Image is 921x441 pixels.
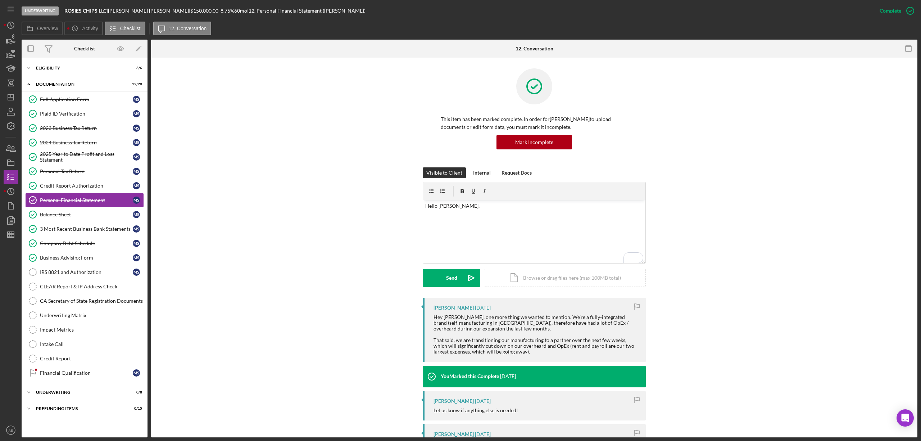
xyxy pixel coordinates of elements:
[469,167,494,178] button: Internal
[25,207,144,222] a: Balance SheetMS
[423,200,645,263] div: To enrich screen reader interactions, please activate Accessibility in Grammarly extension settings
[897,409,914,427] div: Open Intercom Messenger
[40,341,144,347] div: Intake Call
[475,305,491,311] time: 2025-08-15 00:57
[74,46,95,51] div: Checklist
[434,314,639,355] div: Hey [PERSON_NAME], one more thing we wanted to mention. We're a fully-integrated brand (self-manu...
[872,4,917,18] button: Complete
[25,251,144,265] a: Business Advising FormMS
[36,66,124,70] div: Eligibility
[880,4,901,18] div: Complete
[423,167,466,178] button: Visible to Client
[129,82,142,86] div: 12 / 20
[40,197,133,203] div: Personal Financial Statement
[82,26,98,31] label: Activity
[40,356,144,361] div: Credit Report
[133,269,140,276] div: M S
[40,370,133,376] div: Financial Qualification
[4,423,18,437] button: AE
[129,66,142,70] div: 6 / 6
[25,279,144,294] a: CLEAR Report & IP Address Check
[40,226,133,232] div: 3 Most Recent Business Bank Statements
[25,121,144,135] a: 2023 Business Tax ReturnMS
[105,22,145,35] button: Checklist
[40,327,144,333] div: Impact Metrics
[441,115,628,131] p: This item has been marked complete. In order for [PERSON_NAME] to upload documents or edit form d...
[434,305,474,311] div: [PERSON_NAME]
[133,254,140,261] div: M S
[434,408,518,413] div: Let us know if anything else is needed!
[434,431,474,437] div: [PERSON_NAME]
[500,373,516,379] time: 2025-08-13 19:49
[25,107,144,121] a: Plaid ID VerificationMS
[36,82,124,86] div: Documentation
[153,22,212,35] button: 12. Conversation
[25,308,144,323] a: Underwriting Matrix
[25,323,144,337] a: Impact Metrics
[25,179,144,193] a: Credit Report AuthorizationMS
[40,125,133,131] div: 2023 Business Tax Return
[25,236,144,251] a: Company Debt ScheduleMS
[25,337,144,351] a: Intake Call
[36,390,124,395] div: Underwriting
[133,168,140,175] div: M S
[475,398,491,404] time: 2025-08-13 17:24
[475,431,491,437] time: 2025-08-12 04:02
[426,167,462,178] div: Visible to Client
[40,111,133,117] div: Plaid ID Verification
[22,6,59,15] div: Underwriting
[40,298,144,304] div: CA Secretary of State Registration Documents
[441,373,499,379] div: You Marked this Complete
[133,211,140,218] div: M S
[40,151,133,163] div: 2025 Year to Date Profit and Loss Statement
[40,269,133,275] div: IRS 8821 and Authorization
[9,428,13,432] text: AE
[64,22,103,35] button: Activity
[423,269,480,287] button: Send
[496,135,572,149] button: Mark Incomplete
[221,8,234,14] div: 8.75 %
[25,150,144,164] a: 2025 Year to Date Profit and Loss StatementMS
[516,46,553,51] div: 12. Conversation
[133,369,140,377] div: M S
[133,240,140,247] div: M S
[133,125,140,132] div: M S
[234,8,247,14] div: 60 mo
[120,26,141,31] label: Checklist
[133,153,140,161] div: M S
[133,139,140,146] div: M S
[169,26,207,31] label: 12. Conversation
[22,22,63,35] button: Overview
[425,202,644,210] p: Hello [PERSON_NAME],
[25,135,144,150] a: 2024 Business Tax ReturnMS
[129,390,142,395] div: 0 / 8
[25,294,144,308] a: CA Secretary of State Registration Documents
[25,366,144,380] a: Financial QualificationMS
[133,96,140,103] div: M S
[64,8,108,14] div: |
[190,8,221,14] div: $150,000.00
[40,96,133,102] div: Full Application Form
[40,312,144,318] div: Underwriting Matrix
[133,110,140,117] div: M S
[446,269,457,287] div: Send
[108,8,190,14] div: [PERSON_NAME] [PERSON_NAME] |
[25,222,144,236] a: 3 Most Recent Business Bank StatementsMS
[498,167,535,178] button: Request Docs
[36,406,124,411] div: Prefunding Items
[25,164,144,179] a: Personal Tax ReturnMS
[37,26,58,31] label: Overview
[25,193,144,207] a: Personal Financial StatementMS
[129,406,142,411] div: 0 / 15
[40,212,133,217] div: Balance Sheet
[40,240,133,246] div: Company Debt Schedule
[473,167,491,178] div: Internal
[40,183,133,189] div: Credit Report Authorization
[133,197,140,204] div: M S
[502,167,532,178] div: Request Docs
[25,351,144,366] a: Credit Report
[64,8,106,14] b: ROSIES CHIPS LLC
[515,135,553,149] div: Mark Incomplete
[434,398,474,404] div: [PERSON_NAME]
[133,182,140,189] div: M S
